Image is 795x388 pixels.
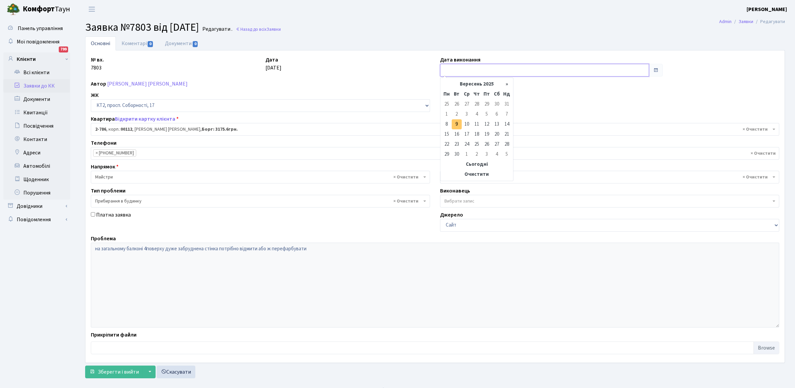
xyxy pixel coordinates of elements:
td: 30 [452,149,462,159]
a: Мої повідомлення799 [3,35,70,48]
a: Коментарі [116,36,159,50]
td: 20 [492,129,502,139]
label: Дата [265,56,278,64]
td: 11 [472,119,482,129]
th: Чт [472,89,482,99]
th: Пн [442,89,452,99]
small: Редагувати . [201,26,232,32]
a: Автомобілі [3,159,70,173]
a: Контакти [3,133,70,146]
td: 3 [482,149,492,159]
span: <b>2-786</b>, корп.: <b>00112</b>, Зайнчуківська Віта Вікторівна, <b>Борг: 3175.6грн.</b> [91,123,779,136]
span: 0 [193,41,198,47]
a: Admin [719,18,732,25]
span: Заявки [266,26,281,32]
div: [DATE] [260,56,435,77]
td: 4 [492,149,502,159]
td: 10 [462,119,472,129]
td: 18 [472,129,482,139]
a: Скасувати [157,366,195,378]
td: 16 [452,129,462,139]
b: [PERSON_NAME] [747,6,787,13]
th: Пт [482,89,492,99]
span: Навроцька Ю.В. [444,174,771,180]
span: Видалити всі елементи [393,198,418,205]
b: 2-786 [95,126,106,133]
th: Сьогодні [442,159,512,169]
a: Документи [159,36,204,50]
td: 12 [482,119,492,129]
label: Джерело [440,211,463,219]
a: Заявки до КК [3,79,70,93]
label: ЖК [91,91,98,99]
td: 9 [452,119,462,129]
span: Видалити всі елементи [393,174,418,180]
label: Платна заявка [96,211,131,219]
td: 15 [442,129,452,139]
span: Панель управління [18,25,63,32]
a: Клієнти [3,52,70,66]
td: 3 [462,109,472,119]
label: Квартира [91,115,179,123]
a: [PERSON_NAME] [747,5,787,13]
span: Навроцька Ю.В. [440,171,779,183]
img: logo.png [7,3,20,16]
span: Майстри [95,174,422,180]
td: 8 [442,119,452,129]
td: 7 [502,109,512,119]
div: 799 [59,46,68,52]
td: 27 [492,139,502,149]
a: Заявки [739,18,753,25]
label: Виконавець [440,187,470,195]
td: 28 [502,139,512,149]
a: Відкрити картку клієнта [115,115,175,123]
td: 5 [482,109,492,119]
a: Довідники [3,200,70,213]
li: (097) 995-29-55 [93,149,136,157]
td: 31 [502,99,512,109]
nav: breadcrumb [709,15,795,29]
td: 27 [462,99,472,109]
span: Вибрати запис [444,198,474,205]
span: Видалити всі елементи [743,174,768,180]
td: 25 [472,139,482,149]
td: 13 [492,119,502,129]
td: 29 [482,99,492,109]
label: Прикріпити файли [91,331,137,339]
a: Квитанції [3,106,70,119]
a: Посвідчення [3,119,70,133]
td: 30 [492,99,502,109]
span: Прибирання в будинку [95,198,422,205]
th: Вересень 2025 [452,79,502,89]
span: Майстри [91,171,430,183]
button: Переключити навігацію [83,4,100,15]
span: Заявка №7803 від [DATE] [85,20,199,35]
td: 26 [482,139,492,149]
label: Напрямок [91,163,119,171]
a: Всі клієнти [3,66,70,79]
th: Вт [452,89,462,99]
td: 6 [492,109,502,119]
a: Порушення [3,186,70,200]
b: Борг: 3175.6грн. [202,126,238,133]
span: Прибирання в будинку [91,195,430,208]
span: Мої повідомлення [17,38,59,45]
td: 2 [452,109,462,119]
td: 28 [472,99,482,109]
a: [PERSON_NAME] [PERSON_NAME] [107,80,188,88]
b: 00112 [121,126,132,133]
td: 1 [442,109,452,119]
span: 0 [148,41,153,47]
span: <b>2-786</b>, корп.: <b>00112</b>, Зайнчуківська Віта Вікторівна, <b>Борг: 3175.6грн.</b> [95,126,771,133]
div: 7803 [86,56,260,77]
td: 21 [502,129,512,139]
a: Адреси [3,146,70,159]
span: × [95,150,98,156]
td: 22 [442,139,452,149]
label: Тип проблеми [91,187,126,195]
label: Проблема [91,235,116,243]
label: № вх. [91,56,104,64]
th: » [502,79,512,89]
td: 14 [502,119,512,129]
td: 19 [482,129,492,139]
